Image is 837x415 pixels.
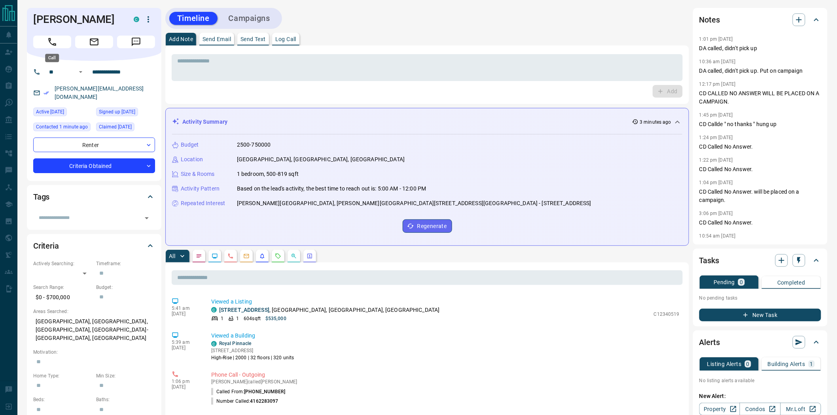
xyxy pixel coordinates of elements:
[699,36,733,42] p: 1:01 pm [DATE]
[181,185,220,193] p: Activity Pattern
[211,341,217,347] div: condos.ca
[33,158,155,173] div: Criteria Obtained
[275,36,296,42] p: Log Call
[219,306,440,314] p: , [GEOGRAPHIC_DATA], [GEOGRAPHIC_DATA], [GEOGRAPHIC_DATA]
[33,372,92,379] p: Home Type:
[699,135,733,140] p: 1:24 pm [DATE]
[221,315,223,322] p: 1
[33,308,155,315] p: Areas Searched:
[33,291,92,304] p: $0 - $700,000
[33,187,155,206] div: Tags
[96,260,155,267] p: Timeframe:
[211,307,217,313] div: condos.ca
[810,361,813,367] p: 1
[96,372,155,379] p: Min Size:
[76,67,85,77] button: Open
[96,108,155,119] div: Wed Feb 08 2017
[236,315,239,322] p: 1
[211,388,285,395] p: Called From:
[36,123,88,131] span: Contacted 1 minute ago
[219,307,269,313] a: [STREET_ADDRESS]
[181,199,225,207] p: Repeated Interest
[699,188,821,204] p: CD Called No Answer. will be placed on a campaign.
[33,13,122,26] h1: [PERSON_NAME]
[699,233,736,239] p: 10:54 am [DATE]
[33,138,155,152] div: Renter
[203,36,231,42] p: Send Email
[182,118,227,126] p: Activity Summary
[240,36,266,42] p: Send Text
[699,219,821,227] p: CD Called No Answer.
[654,311,680,318] p: C12340519
[33,284,92,291] p: Search Range:
[172,311,199,317] p: [DATE]
[699,336,720,349] h2: Alerts
[237,185,426,193] p: Based on the lead's activity, the best time to reach out is: 5:00 AM - 12:00 PM
[244,389,285,394] span: [PHONE_NUMBER]
[212,253,218,259] svg: Lead Browsing Activity
[243,253,250,259] svg: Emails
[181,155,203,164] p: Location
[250,398,278,404] span: 4162283097
[33,36,71,48] span: Call
[211,379,680,385] p: [PERSON_NAME] called [PERSON_NAME]
[96,284,155,291] p: Budget:
[699,81,736,87] p: 12:17 pm [DATE]
[169,253,175,259] p: All
[181,141,199,149] p: Budget
[699,392,821,400] p: New Alert:
[33,123,92,134] div: Sat Aug 16 2025
[227,253,234,259] svg: Calls
[75,36,113,48] span: Email
[172,345,199,351] p: [DATE]
[181,170,215,178] p: Size & Rooms
[707,361,742,367] p: Listing Alerts
[237,155,405,164] p: [GEOGRAPHIC_DATA], [GEOGRAPHIC_DATA], [GEOGRAPHIC_DATA]
[403,219,452,233] button: Regenerate
[211,354,294,361] p: High-Rise | 2000 | 32 floors | 320 units
[99,108,135,116] span: Signed up [DATE]
[699,67,821,75] p: DA called, didn't pick up. Put on campaign
[699,309,821,321] button: New Task
[211,398,278,405] p: Number Called:
[33,108,92,119] div: Wed Aug 13 2025
[33,260,92,267] p: Actively Searching:
[699,112,733,118] p: 1:45 pm [DATE]
[33,240,59,252] h2: Criteria
[45,54,59,62] div: Call
[33,396,92,403] p: Beds:
[699,377,821,384] p: No listing alerts available
[96,123,155,134] div: Tue Mar 22 2022
[307,253,313,259] svg: Agent Actions
[275,253,281,259] svg: Requests
[699,59,736,64] p: 10:36 am [DATE]
[172,384,199,390] p: [DATE]
[211,371,680,379] p: Phone Call - Outgoing
[169,36,193,42] p: Add Note
[172,115,682,129] div: Activity Summary3 minutes ago
[44,90,49,96] svg: Email Verified
[777,280,805,285] p: Completed
[740,279,743,285] p: 0
[33,236,155,255] div: Criteria
[237,199,591,207] p: [PERSON_NAME][GEOGRAPHIC_DATA], [PERSON_NAME][GEOGRAPHIC_DATA][STREET_ADDRESS][GEOGRAPHIC_DATA] -...
[699,254,719,267] h2: Tasks
[221,12,278,25] button: Campaigns
[244,315,261,322] p: 604 sqft
[259,253,265,259] svg: Listing Alerts
[117,36,155,48] span: Message
[169,12,218,25] button: Timeline
[172,306,199,311] p: 5:41 am
[219,341,252,346] a: Royal Pinnacle
[33,191,49,203] h2: Tags
[172,379,199,384] p: 1:06 pm
[237,141,271,149] p: 2500-750000
[237,170,299,178] p: 1 bedroom, 500-819 sqft
[265,315,286,322] p: $535,000
[96,396,155,403] p: Baths:
[99,123,132,131] span: Claimed [DATE]
[211,298,680,306] p: Viewed a Listing
[172,340,199,345] p: 5:39 am
[36,108,64,116] span: Active [DATE]
[699,44,821,53] p: DA called, didn't pick up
